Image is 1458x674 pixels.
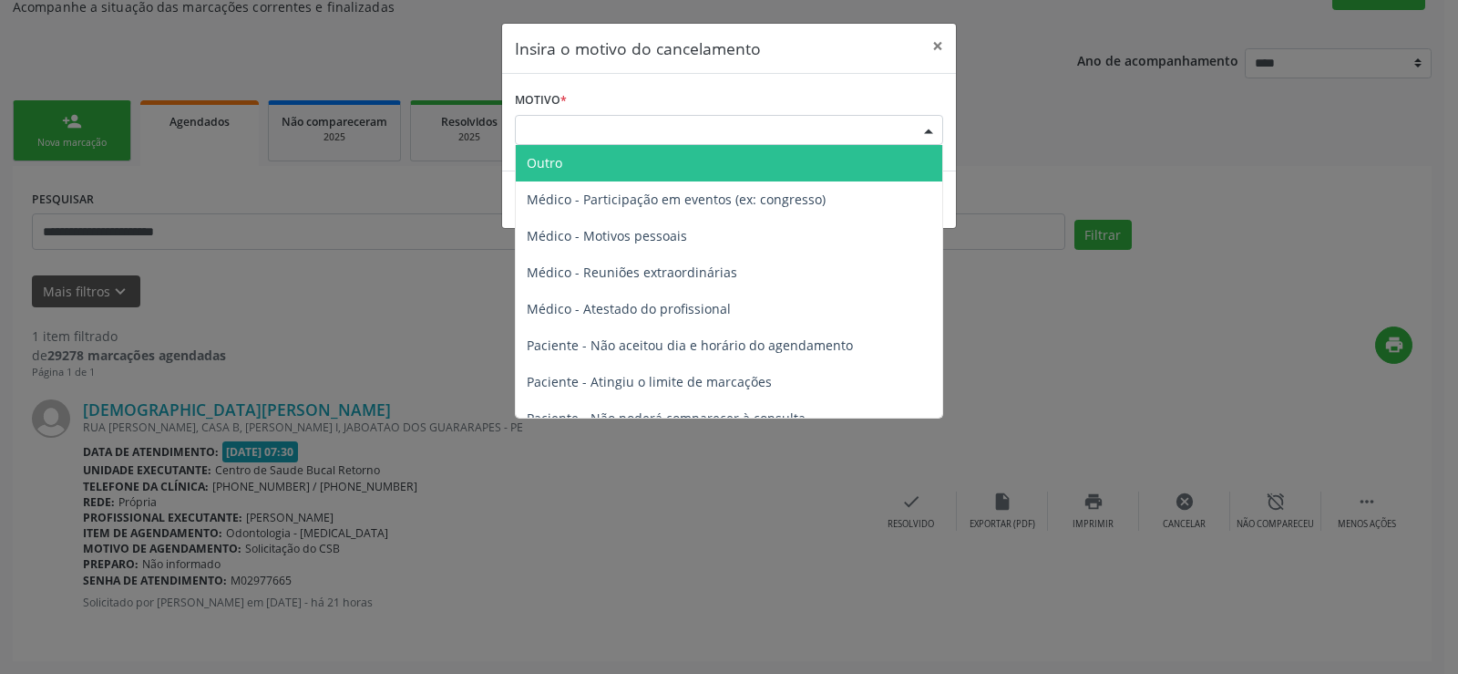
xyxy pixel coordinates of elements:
[515,36,761,60] h5: Insira o motivo do cancelamento
[527,373,772,390] span: Paciente - Atingiu o limite de marcações
[527,227,687,244] span: Médico - Motivos pessoais
[527,264,737,281] span: Médico - Reuniões extraordinárias
[527,410,806,427] span: Paciente - Não poderá comparecer à consulta
[515,87,567,115] label: Motivo
[527,300,731,317] span: Médico - Atestado do profissional
[527,191,826,208] span: Médico - Participação em eventos (ex: congresso)
[919,24,956,68] button: Close
[527,154,562,171] span: Outro
[527,337,853,354] span: Paciente - Não aceitou dia e horário do agendamento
